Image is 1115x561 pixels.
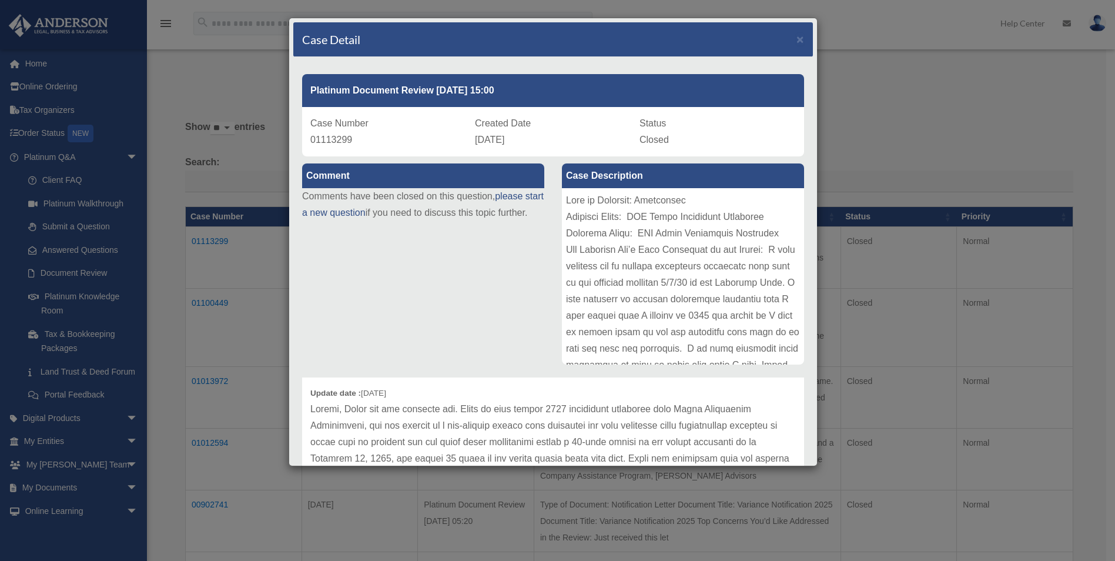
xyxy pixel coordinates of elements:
[310,389,386,398] small: [DATE]
[310,389,361,398] b: Update date :
[562,188,804,365] div: Lore ip Dolorsit: Ametconsec Adipisci Elits: DOE Tempo Incididunt Utlaboree Dolorema Aliqu: ENI A...
[639,118,666,128] span: Status
[302,163,544,188] label: Comment
[302,188,544,221] p: Comments have been closed on this question, if you need to discuss this topic further.
[302,191,544,218] a: please start a new question
[310,135,352,145] span: 01113299
[302,74,804,107] div: Platinum Document Review [DATE] 15:00
[302,31,360,48] h4: Case Detail
[475,118,531,128] span: Created Date
[562,163,804,188] label: Case Description
[310,118,369,128] span: Case Number
[796,32,804,46] span: ×
[639,135,669,145] span: Closed
[475,135,504,145] span: [DATE]
[796,33,804,45] button: Close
